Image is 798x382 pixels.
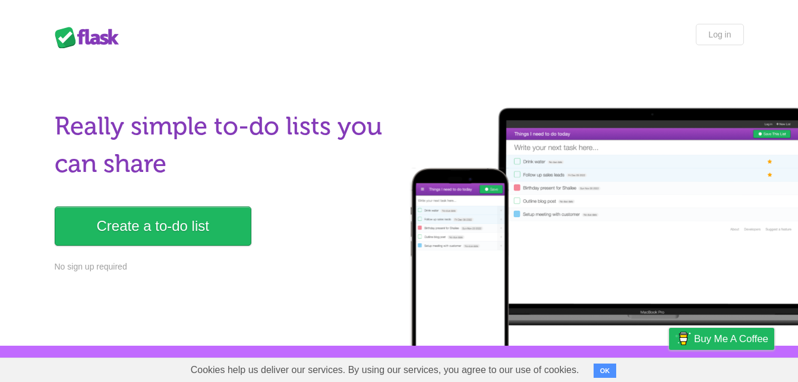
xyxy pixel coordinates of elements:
[55,108,392,183] h1: Really simple to-do lists you can share
[55,206,251,246] a: Create a to-do list
[675,328,691,349] img: Buy me a coffee
[694,328,768,349] span: Buy me a coffee
[594,364,617,378] button: OK
[55,27,126,48] div: Flask Lists
[55,261,392,273] p: No sign up required
[696,24,743,45] a: Log in
[669,328,774,350] a: Buy me a coffee
[179,358,591,382] span: Cookies help us deliver our services. By using our services, you agree to our use of cookies.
